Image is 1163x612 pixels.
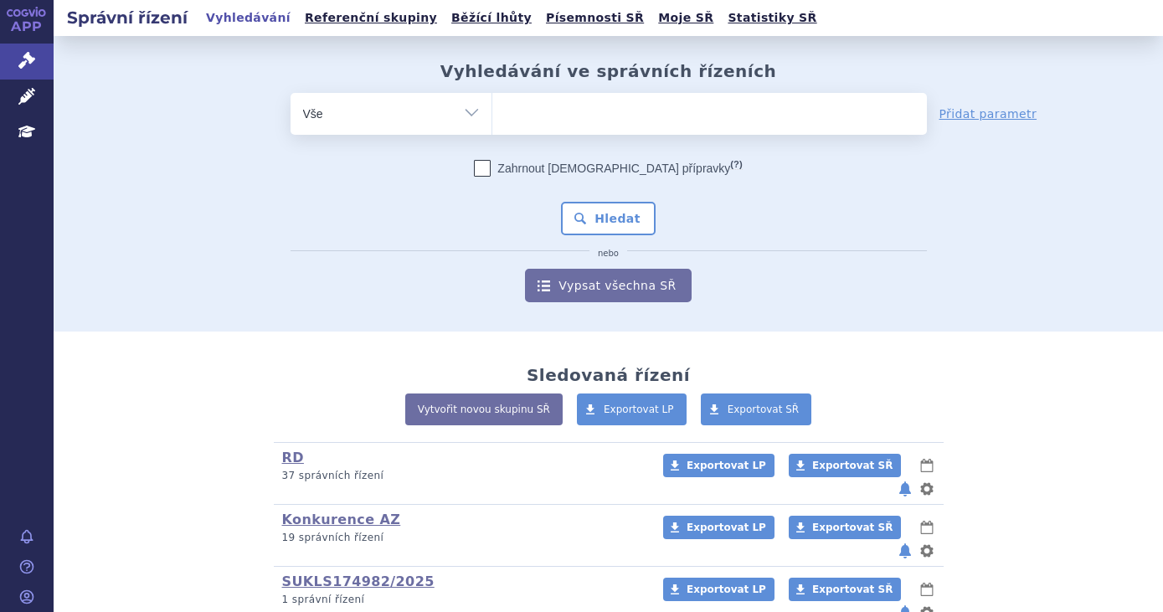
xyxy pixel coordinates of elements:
[300,7,442,29] a: Referenční skupiny
[663,578,774,601] a: Exportovat LP
[812,460,893,471] span: Exportovat SŘ
[919,517,935,537] button: lhůty
[446,7,537,29] a: Běžící lhůty
[919,541,935,561] button: nastavení
[282,531,641,545] p: 19 správních řízení
[919,455,935,476] button: lhůty
[701,393,812,425] a: Exportovat SŘ
[789,578,901,601] a: Exportovat SŘ
[440,61,777,81] h2: Vyhledávání ve správních řízeních
[541,7,649,29] a: Písemnosti SŘ
[282,469,641,483] p: 37 správních řízení
[919,479,935,499] button: nastavení
[589,249,627,259] i: nebo
[687,522,766,533] span: Exportovat LP
[577,393,687,425] a: Exportovat LP
[687,460,766,471] span: Exportovat LP
[723,7,821,29] a: Statistiky SŘ
[812,584,893,595] span: Exportovat SŘ
[653,7,718,29] a: Moje SŘ
[282,450,304,465] a: RD
[525,269,691,302] a: Vypsat všechna SŘ
[474,160,742,177] label: Zahrnout [DEMOGRAPHIC_DATA] přípravky
[604,404,674,415] span: Exportovat LP
[282,512,401,527] a: Konkurence AZ
[54,6,201,29] h2: Správní řízení
[812,522,893,533] span: Exportovat SŘ
[897,479,913,499] button: notifikace
[527,365,690,385] h2: Sledovaná řízení
[561,202,656,235] button: Hledat
[282,573,435,589] a: SUKLS174982/2025
[663,516,774,539] a: Exportovat LP
[687,584,766,595] span: Exportovat LP
[663,454,774,477] a: Exportovat LP
[282,593,641,607] p: 1 správní řízení
[789,454,901,477] a: Exportovat SŘ
[730,159,742,170] abbr: (?)
[897,541,913,561] button: notifikace
[939,105,1037,122] a: Přidat parametr
[728,404,800,415] span: Exportovat SŘ
[201,7,296,29] a: Vyhledávání
[789,516,901,539] a: Exportovat SŘ
[919,579,935,599] button: lhůty
[405,393,563,425] a: Vytvořit novou skupinu SŘ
